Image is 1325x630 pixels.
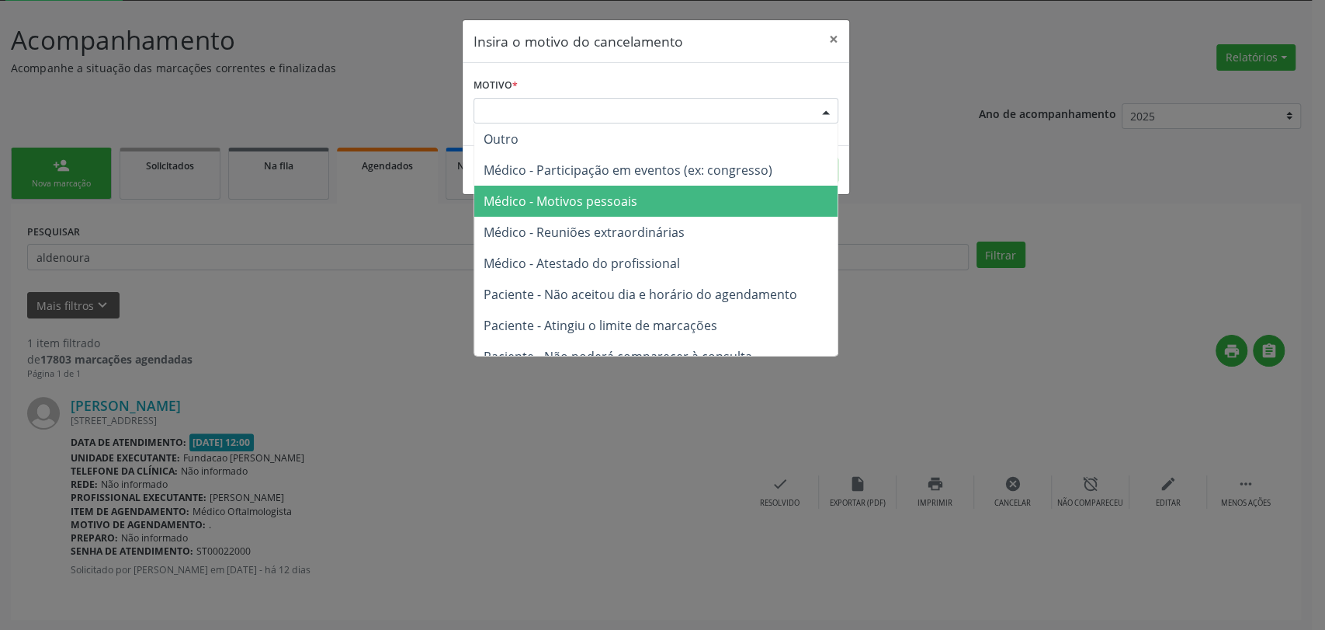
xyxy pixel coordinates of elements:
span: Médico - Motivos pessoais [484,193,637,210]
span: Médico - Reuniões extraordinárias [484,224,685,241]
span: Outro [484,131,519,148]
span: Paciente - Não poderá comparecer à consulta [484,348,752,365]
span: Paciente - Atingiu o limite de marcações [484,317,717,334]
span: Paciente - Não aceitou dia e horário do agendamento [484,286,797,303]
button: Close [818,20,849,58]
span: Médico - Atestado do profissional [484,255,680,272]
h5: Insira o motivo do cancelamento [473,31,683,51]
span: Médico - Participação em eventos (ex: congresso) [484,162,772,179]
label: Motivo [473,74,518,98]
